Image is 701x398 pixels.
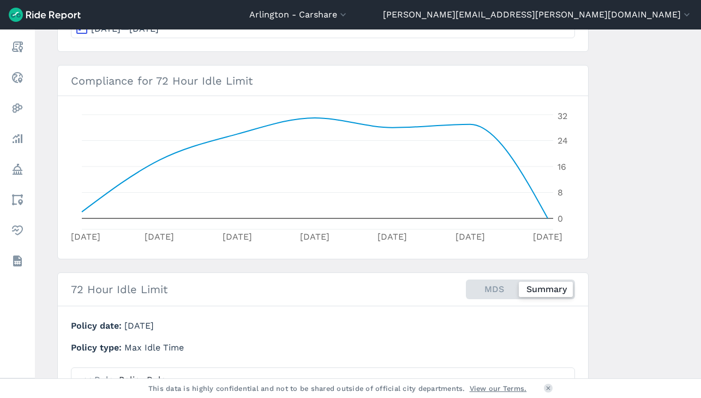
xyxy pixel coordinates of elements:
a: Areas [8,190,27,210]
tspan: 0 [558,213,563,224]
img: Ride Report [9,8,81,22]
a: Heatmaps [8,98,27,118]
span: Policy Rule [119,375,166,385]
tspan: [DATE] [378,231,407,242]
a: Policy [8,159,27,179]
tspan: [DATE] [222,231,251,242]
tspan: [DATE] [455,231,484,242]
tspan: [DATE] [533,231,562,242]
a: View our Terms. [470,383,527,394]
button: [PERSON_NAME][EMAIL_ADDRESS][PERSON_NAME][DOMAIN_NAME] [383,8,692,21]
tspan: [DATE] [70,231,100,242]
span: Rule [94,375,119,385]
tspan: 8 [558,187,563,198]
summary: RulePolicy Rule [71,368,574,393]
tspan: [DATE] [300,231,329,242]
a: Health [8,221,27,240]
h3: Compliance for 72 Hour Idle Limit [58,66,588,96]
a: Report [8,37,27,57]
button: Arlington - Carshare [249,8,349,21]
span: Policy type [71,342,124,353]
tspan: [DATE] [145,231,174,242]
tspan: 16 [558,162,566,172]
a: Analyze [8,129,27,148]
tspan: 24 [558,135,568,146]
a: Realtime [8,68,27,87]
h2: 72 Hour Idle Limit [71,281,167,298]
span: Policy date [71,320,124,331]
a: Datasets [8,251,27,271]
span: Max Idle Time [124,342,184,353]
span: [DATE] [124,320,154,331]
tspan: 32 [558,111,567,121]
